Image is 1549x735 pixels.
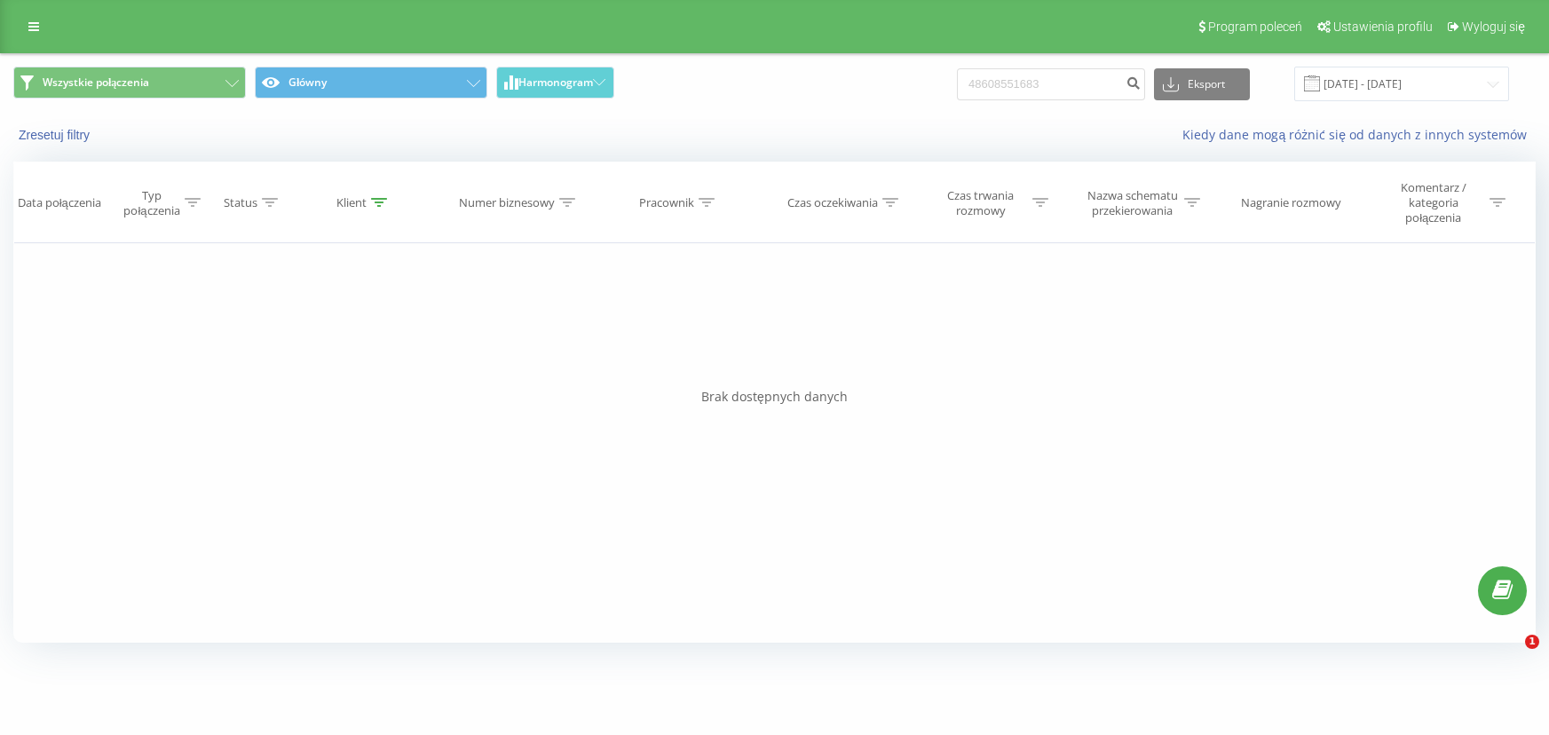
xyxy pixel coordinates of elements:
[639,195,694,210] div: Pracownik
[1182,126,1536,143] a: Kiedy dane mogą różnić się od danych z innych systemów
[1525,635,1539,649] span: 1
[13,388,1536,406] div: Brak dostępnych danych
[496,67,614,99] button: Harmonogram
[13,127,99,143] button: Zresetuj filtry
[1333,20,1433,34] span: Ustawienia profilu
[518,76,593,89] span: Harmonogram
[255,67,487,99] button: Główny
[224,195,257,210] div: Status
[1489,635,1531,677] iframe: Intercom live chat
[1241,195,1341,210] div: Nagranie rozmowy
[1085,188,1180,218] div: Nazwa schematu przekierowania
[1208,20,1302,34] span: Program poleceń
[18,195,101,210] div: Data połączenia
[1462,20,1525,34] span: Wyloguj się
[1381,180,1485,225] div: Komentarz / kategoria połączenia
[336,195,367,210] div: Klient
[459,195,555,210] div: Numer biznesowy
[13,67,246,99] button: Wszystkie połączenia
[957,68,1145,100] input: Wyszukiwanie według numeru
[933,188,1028,218] div: Czas trwania rozmowy
[43,75,149,90] span: Wszystkie połączenia
[787,195,878,210] div: Czas oczekiwania
[123,188,179,218] div: Typ połączenia
[1154,68,1250,100] button: Eksport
